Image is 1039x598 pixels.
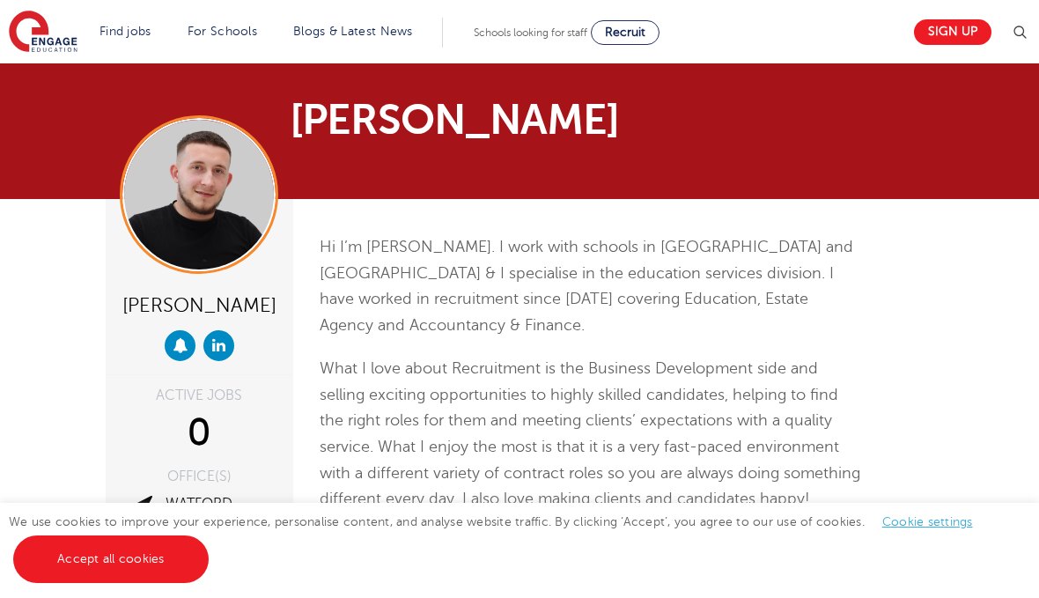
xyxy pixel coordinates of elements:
[591,20,660,45] a: Recruit
[9,11,77,55] img: Engage Education
[882,515,973,528] a: Cookie settings
[119,411,280,455] div: 0
[99,25,151,38] a: Find jobs
[320,356,863,512] p: What I love about Recruitment is the Business Development side and selling exciting opportunities...
[474,26,587,39] span: Schools looking for staff
[290,99,578,141] h1: [PERSON_NAME]
[166,496,232,512] a: Watford
[188,25,257,38] a: For Schools
[13,535,209,583] a: Accept all cookies
[119,469,280,484] div: OFFICE(S)
[119,287,280,321] div: [PERSON_NAME]
[605,26,645,39] span: Recruit
[293,25,413,38] a: Blogs & Latest News
[119,388,280,402] div: ACTIVE JOBS
[914,19,991,45] a: Sign up
[320,234,863,338] p: Hi I’m [PERSON_NAME]. I work with schools in [GEOGRAPHIC_DATA] and [GEOGRAPHIC_DATA] & I speciali...
[9,515,991,565] span: We use cookies to improve your experience, personalise content, and analyse website traffic. By c...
